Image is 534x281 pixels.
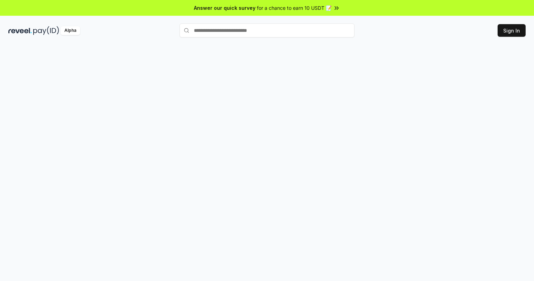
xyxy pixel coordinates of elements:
img: reveel_dark [8,26,32,35]
div: Alpha [61,26,80,35]
span: Answer our quick survey [194,4,255,12]
button: Sign In [498,24,526,37]
span: for a chance to earn 10 USDT 📝 [257,4,332,12]
img: pay_id [33,26,59,35]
